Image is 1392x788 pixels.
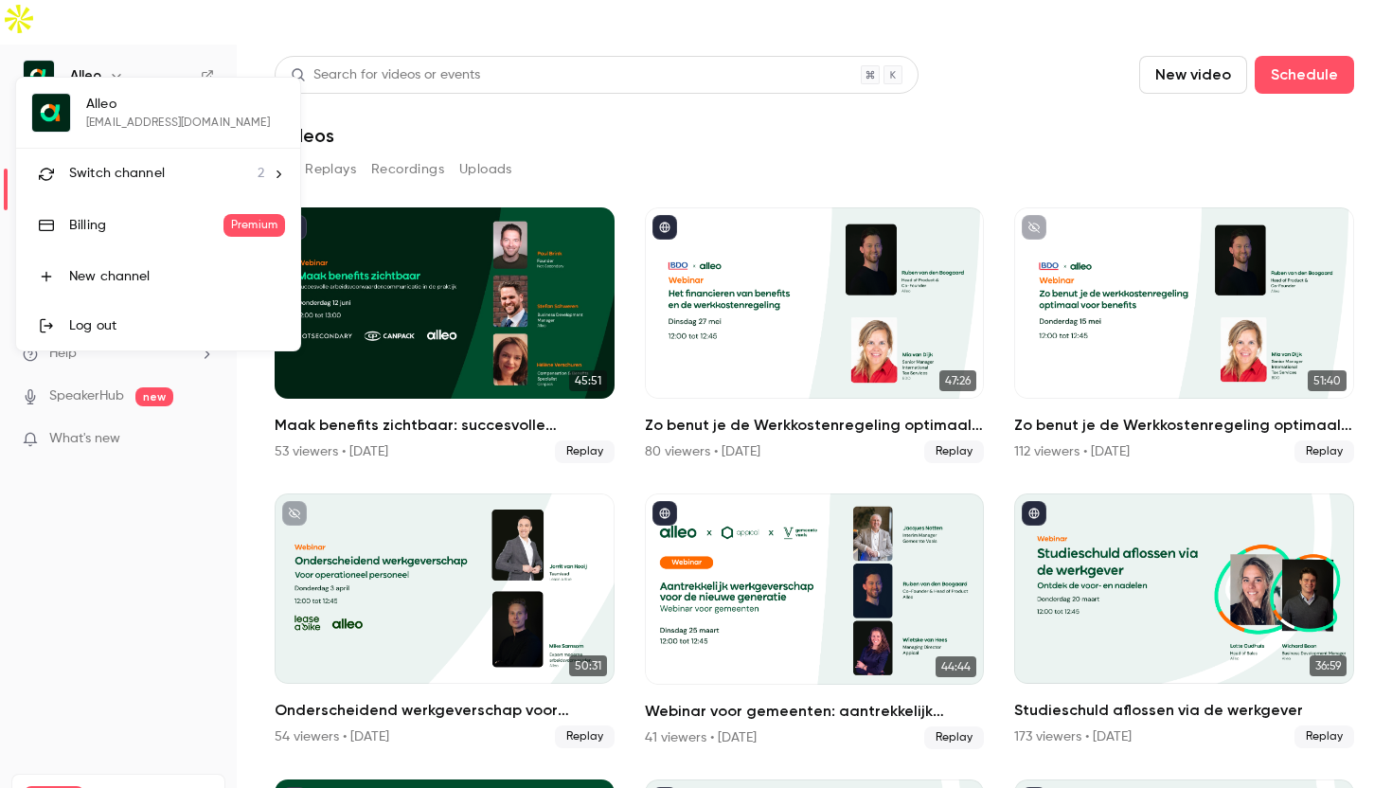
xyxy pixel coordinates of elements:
[69,316,285,335] div: Log out
[223,214,285,237] span: Premium
[69,267,285,286] div: New channel
[69,164,165,184] span: Switch channel
[69,216,223,235] div: Billing
[258,164,264,184] span: 2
